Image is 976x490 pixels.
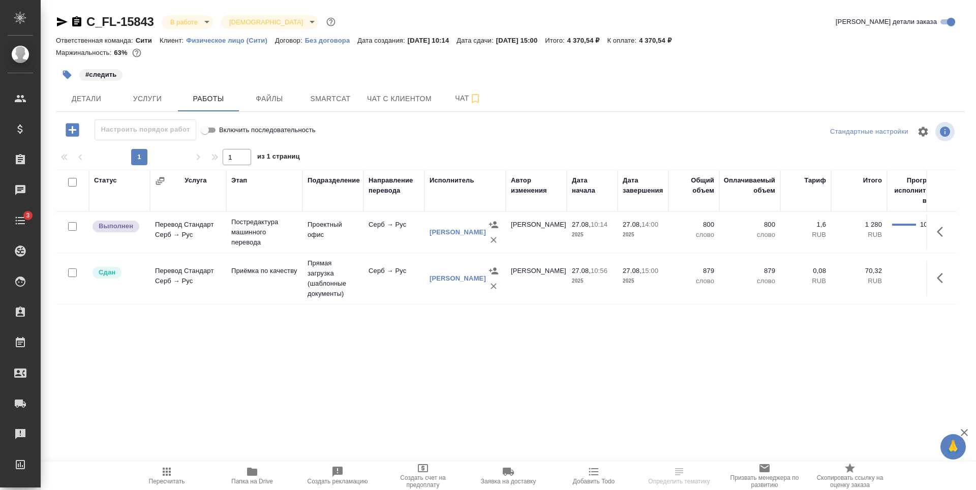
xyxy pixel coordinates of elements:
p: Без договора [305,37,358,44]
div: Общий объем [674,175,714,196]
p: Приёмка по качеству [231,266,297,276]
span: Детали [62,93,111,105]
p: 2025 [572,230,613,240]
p: слово [724,276,775,286]
p: 2025 [623,276,663,286]
a: [PERSON_NAME] [430,274,486,282]
span: Услуги [123,93,172,105]
td: Перевод Стандарт Серб → Рус [150,261,226,296]
button: Здесь прячутся важные кнопки [931,266,955,290]
p: RUB [785,276,826,286]
button: [DEMOGRAPHIC_DATA] [226,18,306,26]
button: В работе [167,18,201,26]
p: 879 [674,266,714,276]
span: из 1 страниц [257,150,300,165]
span: следить [78,70,124,78]
button: Здесь прячутся важные кнопки [931,220,955,244]
span: Файлы [245,93,294,105]
div: Исполнитель завершил работу [91,220,145,233]
button: Скопировать ссылку [71,16,83,28]
button: 1350.32 RUB; [130,46,143,59]
span: Работы [184,93,233,105]
p: слово [724,230,775,240]
span: Посмотреть информацию [935,122,957,141]
span: 3 [20,210,36,221]
div: Оплачиваемый объем [724,175,775,196]
button: Назначить [486,217,501,232]
div: Подразделение [308,175,360,186]
p: Итого: [545,37,567,44]
div: Статус [94,175,117,186]
p: 27.08, [572,267,591,274]
p: 800 [724,220,775,230]
button: Сгруппировать [155,176,165,186]
p: RUB [836,230,882,240]
p: 27.08, [623,221,642,228]
a: 3 [3,208,38,233]
p: 63% [114,49,130,56]
button: Доп статусы указывают на важность/срочность заказа [324,15,338,28]
p: Постредактура машинного перевода [231,217,297,248]
p: Маржинальность: [56,49,114,56]
div: Автор изменения [511,175,562,196]
span: 🙏 [944,436,962,457]
p: [DATE] 15:00 [496,37,545,44]
button: Скопировать ссылку для ЯМессенджера [56,16,68,28]
td: Проектный офис [302,215,363,250]
p: Договор: [275,37,305,44]
p: Дата сдачи: [456,37,496,44]
p: 2025 [623,230,663,240]
p: 2025 [572,276,613,286]
div: В работе [221,15,318,29]
td: [PERSON_NAME] [506,261,567,296]
button: Назначить [486,263,501,279]
div: Направление перевода [369,175,419,196]
button: Удалить [486,232,501,248]
p: Выполнен [99,221,133,231]
p: Клиент: [160,37,186,44]
td: Перевод Стандарт Серб → Рус [150,215,226,250]
svg: Подписаться [469,93,481,105]
span: Чат с клиентом [367,93,432,105]
div: В работе [162,15,213,29]
div: Итого [863,175,882,186]
p: 1 280 [836,220,882,230]
a: Физическое лицо (Сити) [186,36,275,44]
p: 10:14 [591,221,607,228]
p: Ответственная команда: [56,37,136,44]
p: Физическое лицо (Сити) [186,37,275,44]
p: Сити [136,37,160,44]
div: Тариф [804,175,826,186]
td: Серб → Рус [363,215,424,250]
div: Дата начала [572,175,613,196]
p: Дата создания: [357,37,407,44]
span: Настроить таблицу [911,119,935,144]
p: 27.08, [572,221,591,228]
a: Без договора [305,36,358,44]
td: [PERSON_NAME] [506,215,567,250]
p: К оплате: [607,37,639,44]
p: 10:56 [591,267,607,274]
p: [DATE] 10:14 [408,37,457,44]
a: [PERSON_NAME] [430,228,486,236]
span: [PERSON_NAME] детали заказа [836,17,937,27]
p: 70,32 [836,266,882,276]
div: Этап [231,175,247,186]
div: Прогресс исполнителя в SC [892,175,938,206]
p: 879 [724,266,775,276]
div: Дата завершения [623,175,663,196]
span: Smartcat [306,93,355,105]
button: Добавить работу [58,119,86,140]
a: C_FL-15843 [86,15,154,28]
p: 800 [674,220,714,230]
p: слово [674,276,714,286]
div: 100.00% [920,220,938,230]
button: 🙏 [940,434,966,460]
td: Серб → Рус [363,261,424,296]
td: Прямая загрузка (шаблонные документы) [302,253,363,304]
p: RUB [836,276,882,286]
p: слово [674,230,714,240]
p: 15:00 [642,267,658,274]
span: Чат [444,92,493,105]
p: Сдан [99,267,115,278]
